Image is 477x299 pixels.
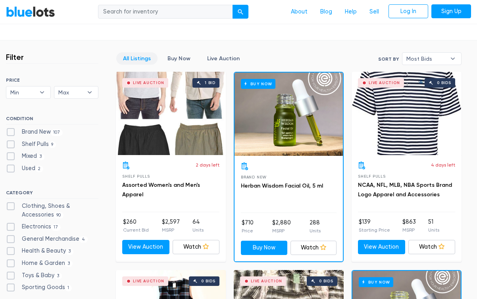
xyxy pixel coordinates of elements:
[402,218,416,234] li: $863
[6,140,56,149] label: Shelf Pulls
[116,52,158,65] a: All Listings
[54,273,62,279] span: 3
[406,53,446,65] span: Most Bids
[6,222,61,231] label: Electronics
[242,218,254,234] li: $710
[358,174,386,178] span: Shelf Pulls
[196,161,219,169] p: 2 days left
[437,81,451,85] div: 0 bids
[319,279,333,283] div: 0 bids
[51,129,63,136] span: 107
[272,227,291,234] p: MSRP
[122,182,200,198] a: Assorted Women's and Men's Apparel
[339,4,363,19] a: Help
[6,6,55,17] a: BlueLots
[402,226,416,234] p: MSRP
[6,77,98,83] h6: PRICE
[54,212,63,218] span: 90
[122,174,150,178] span: Shelf Pulls
[79,236,88,243] span: 4
[272,218,291,234] li: $2,880
[133,279,164,283] div: Live Auction
[6,190,98,199] h6: CATEGORY
[358,182,452,198] a: NCAA, NFL, MLB, NBA Sports Brand Logo Apparel and Accessories
[116,72,226,155] a: Live Auction 1 bid
[6,164,43,173] label: Used
[66,249,73,255] span: 3
[200,52,246,65] a: Live Auction
[6,152,44,161] label: Mixed
[98,5,233,19] input: Search for inventory
[310,227,321,234] p: Units
[205,81,215,85] div: 1 bid
[192,218,204,234] li: 64
[431,4,471,19] a: Sign Up
[6,259,73,268] label: Home & Garden
[6,283,72,292] label: Sporting Goods
[241,79,275,89] h6: Buy Now
[81,86,98,98] b: ▾
[241,182,323,189] a: Herban Wisdom Facial Oil, 5 ml
[6,116,98,125] h6: CONDITION
[51,224,61,230] span: 17
[359,218,390,234] li: $139
[162,218,180,234] li: $2,597
[428,218,439,234] li: 51
[6,235,88,243] label: General Merchandise
[6,52,24,62] h3: Filter
[6,271,62,280] label: Toys & Baby
[285,4,314,19] a: About
[242,227,254,234] p: Price
[37,154,44,160] span: 3
[65,261,73,267] span: 3
[359,277,393,287] h6: Buy Now
[369,81,400,85] div: Live Auction
[241,241,287,255] a: Buy Now
[378,56,399,63] label: Sort By
[431,161,455,169] p: 4 days left
[192,226,204,234] p: Units
[35,166,43,172] span: 2
[241,175,267,179] span: Brand New
[358,240,405,254] a: View Auction
[58,86,83,98] span: Max
[123,218,149,234] li: $260
[133,81,164,85] div: Live Auction
[173,240,220,254] a: Watch
[363,4,385,19] a: Sell
[359,226,390,234] p: Starting Price
[49,142,56,148] span: 9
[235,73,343,156] a: Buy Now
[122,240,169,254] a: View Auction
[123,226,149,234] p: Current Bid
[65,285,72,291] span: 1
[408,240,456,254] a: Watch
[428,226,439,234] p: Units
[389,4,428,19] a: Log In
[6,202,98,219] label: Clothing, Shoes & Accessories
[201,279,215,283] div: 0 bids
[34,86,50,98] b: ▾
[352,72,462,155] a: Live Auction 0 bids
[290,241,337,255] a: Watch
[161,52,197,65] a: Buy Now
[6,128,63,136] label: Brand New
[6,247,73,255] label: Health & Beauty
[444,53,461,65] b: ▾
[10,86,35,98] span: Min
[251,279,282,283] div: Live Auction
[162,226,180,234] p: MSRP
[314,4,339,19] a: Blog
[310,218,321,234] li: 288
